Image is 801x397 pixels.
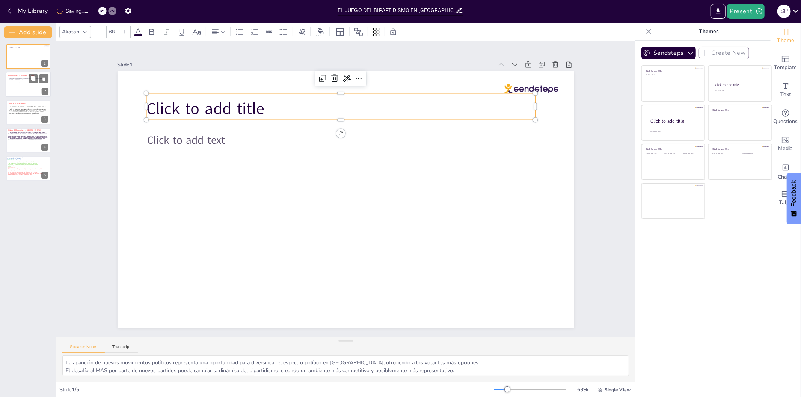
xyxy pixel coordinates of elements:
span: creciendo, en esa epoca querian luchar por el poder junto a otras personas por lo tanto hubieron ... [8,136,47,140]
p: Bolivia es muy diversa cultural y regionalmente; con solo dos partidos, muchas voces quedarían fu... [7,168,47,169]
div: 1 [41,60,48,67]
div: Historia del Bipartidismo en [GEOGRAPHIC_DATA]El bipartidismo en [GEOGRAPHIC_DATA] actual mente n... [6,128,50,153]
button: Sendsteps [641,47,696,59]
p: El país podría dividirse en dos bandos enfrentados, dificultando el diálogo. [7,170,47,171]
div: Click to add title [713,148,766,151]
div: Add text boxes [771,77,801,104]
div: Click to add text [664,153,681,155]
div: Click to add body [651,131,698,132]
span: Charts [778,173,793,181]
button: Delete Slide [39,74,48,83]
p: El bipartidismo es un sistema político en el que dos partidos dominan casi todo el poder y la com... [9,106,46,114]
div: Add images, graphics, shapes or video [771,131,801,158]
div: https://app.sendsteps.com/image/7b2877fe-6d/0ed7f19d-42e2-4ed3-b170-27cf9f5e1a61.pngClick to add ... [6,44,50,69]
input: Insert title [338,5,456,16]
button: Create New [699,47,749,59]
button: My Library [6,5,51,17]
div: Click to add text [713,153,736,155]
div: Add ready made slides [771,50,801,77]
div: Layout [334,26,346,38]
div: Click to add text [742,153,766,155]
span: Actual mente Bolivia no cuenta con el sistema politico bipartidario,pero personas opinan que Boli... [9,78,46,81]
p: Las desventajas [7,167,47,168]
p: Es más fácil que un partido obtenga mayoría en el Congreso, evitando bloqueos legislativos. [7,164,47,165]
span: Click to add title [9,47,20,49]
div: Saving...... [57,8,88,15]
div: 63 % [574,386,592,393]
div: ¿Qué es el bipartidismo?El bipartidismo es un sistema político en el que dos partidos dominan cas... [6,100,50,125]
div: Click to add text [683,153,700,155]
span: Template [774,63,797,72]
button: Export to PowerPoint [711,4,726,19]
span: ¿Qué es el bipartidismo? [9,102,26,104]
p: El bipartidismo puede dar más estabilidad política, porque dos partidos fuertes facilitan acuerdo... [7,165,47,167]
p: Los dos partidos pueden repartirse el poder y olvidarse de las demandas ciudadanas. [7,169,47,170]
p: Con dos partidos fuertes, se reducen los cambios bruscos [PERSON_NAME] cada elección. [7,163,47,164]
div: Click to add text [646,74,700,76]
button: Speaker Notes [62,344,105,353]
p: El bipartidismo en [GEOGRAPHIC_DATA] [8,74,47,77]
div: S P [777,5,791,18]
span: Las ventajas y desventajas del bipartidismo en [GEOGRAPHIC_DATA] [7,156,38,160]
div: Click to add title [646,148,700,151]
p: Menor competencia electoral, ya que los dos partidos principales podrían relajarse y no esforzars... [7,173,47,175]
span: El bipartidismo en [GEOGRAPHIC_DATA] actual mente no lo manejamos , pero en 1982 si manejabamos e... [8,132,47,136]
p: Evita que haya demasiados partidos pequeños que dificulten los acuerdos. [7,162,47,163]
button: Add slide [4,26,52,38]
span: Questions [774,117,798,126]
span: Click to add text [9,50,17,52]
button: Feedback - Show survey [787,173,801,224]
div: El bipartidismo en [GEOGRAPHIC_DATA]https://app.sendsteps.com/image/e880cff1-79/8434dbcb-73ef-4b7... [6,72,51,98]
span: Text [780,90,791,99]
div: Akatab [60,27,81,37]
div: Las ventajas y desventajas del bipartidismo en [GEOGRAPHIC_DATA]Las ventajasLa gente elige entre ... [6,156,50,181]
div: Slide 1 [118,61,493,68]
p: Con solo dos opciones, hay menos espacio para propuestas nuevas o disruptivas. [7,171,47,173]
p: La gente elige entre dos opciones principales, lo que simplifica las campañas y la toma de decisi... [7,161,47,162]
button: Transcript [105,344,138,353]
div: Get real-time input from your audience [771,104,801,131]
span: Feedback [790,180,797,207]
div: Text effects [296,26,307,38]
div: Slide 1 / 5 [59,386,494,393]
button: S P [777,4,791,19]
div: 5 [41,172,48,179]
div: Add a table [771,185,801,212]
p: Las ventajas [7,159,47,161]
span: Historia del Bipartidismo en [GEOGRAPHIC_DATA] [8,129,41,131]
div: 2 [42,88,48,95]
span: Position [354,27,363,36]
span: Click to add title [146,98,264,120]
div: Add charts and graphs [771,158,801,185]
div: Change the overall theme [771,23,801,50]
span: Click to add text [147,133,224,147]
button: Duplicate Slide [29,74,38,83]
span: Media [778,144,793,153]
div: Click to add title [646,69,700,72]
div: Background color [315,28,326,36]
span: Theme [777,36,794,45]
button: Present [727,4,765,19]
div: Click to add text [646,153,663,155]
div: 4 [41,144,48,151]
div: 3 [41,116,48,123]
span: Single View [605,387,631,393]
div: Click to add title [715,83,765,87]
p: Themes [655,23,763,41]
div: Click to add title [713,108,766,111]
div: Click to add title [651,118,699,125]
div: Click to add text [715,90,765,92]
span: Table [779,198,792,207]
